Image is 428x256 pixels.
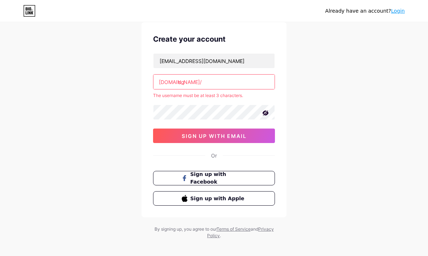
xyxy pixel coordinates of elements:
div: Already have an account? [325,7,405,15]
input: username [153,75,275,89]
span: Sign up with Facebook [190,171,247,186]
span: sign up with email [182,133,247,139]
button: sign up with email [153,129,275,143]
a: Terms of Service [217,226,251,232]
div: [DOMAIN_NAME]/ [159,78,202,86]
div: Or [211,152,217,159]
a: Login [391,8,405,14]
button: Sign up with Apple [153,191,275,206]
div: The username must be at least 3 characters. [153,92,275,99]
button: Sign up with Facebook [153,171,275,185]
div: Create your account [153,34,275,45]
div: By signing up, you agree to our and . [152,226,276,239]
input: Email [153,54,275,68]
span: Sign up with Apple [190,195,247,202]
